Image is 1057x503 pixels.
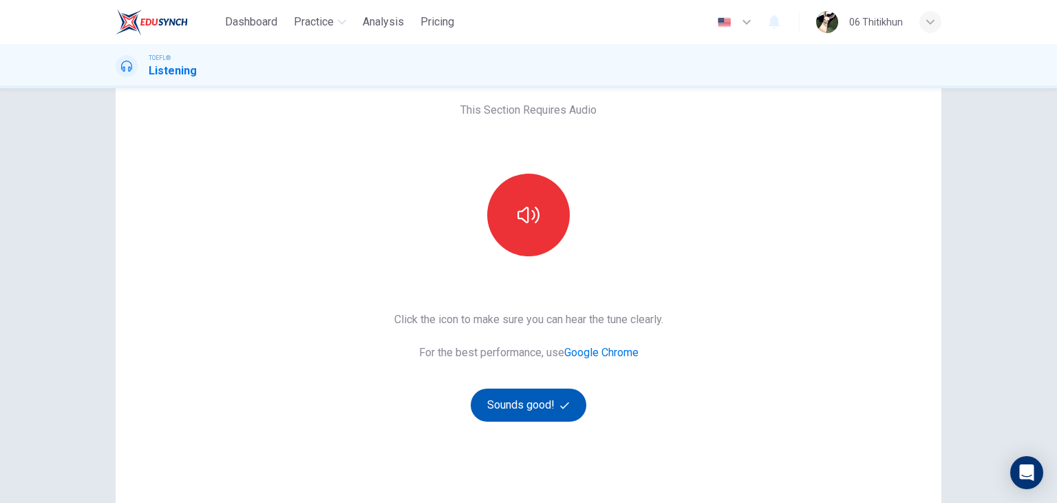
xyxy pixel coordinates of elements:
[294,14,334,30] span: Practice
[149,53,171,63] span: TOEFL®
[471,389,586,422] button: Sounds good!
[149,63,197,79] h1: Listening
[394,311,663,328] span: Click the icon to make sure you can hear the tune clearly.
[357,10,409,34] button: Analysis
[849,14,903,30] div: 06 Thitikhun
[415,10,460,34] button: Pricing
[460,102,597,119] span: This Section Requires Audio
[394,345,663,361] span: For the best performance, use
[1010,456,1043,489] div: Open Intercom Messenger
[116,8,220,36] a: EduSynch logo
[288,10,352,34] button: Practice
[816,11,838,33] img: Profile picture
[225,14,277,30] span: Dashboard
[716,17,733,28] img: en
[116,8,188,36] img: EduSynch logo
[363,14,404,30] span: Analysis
[420,14,454,30] span: Pricing
[220,10,283,34] button: Dashboard
[564,346,639,359] a: Google Chrome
